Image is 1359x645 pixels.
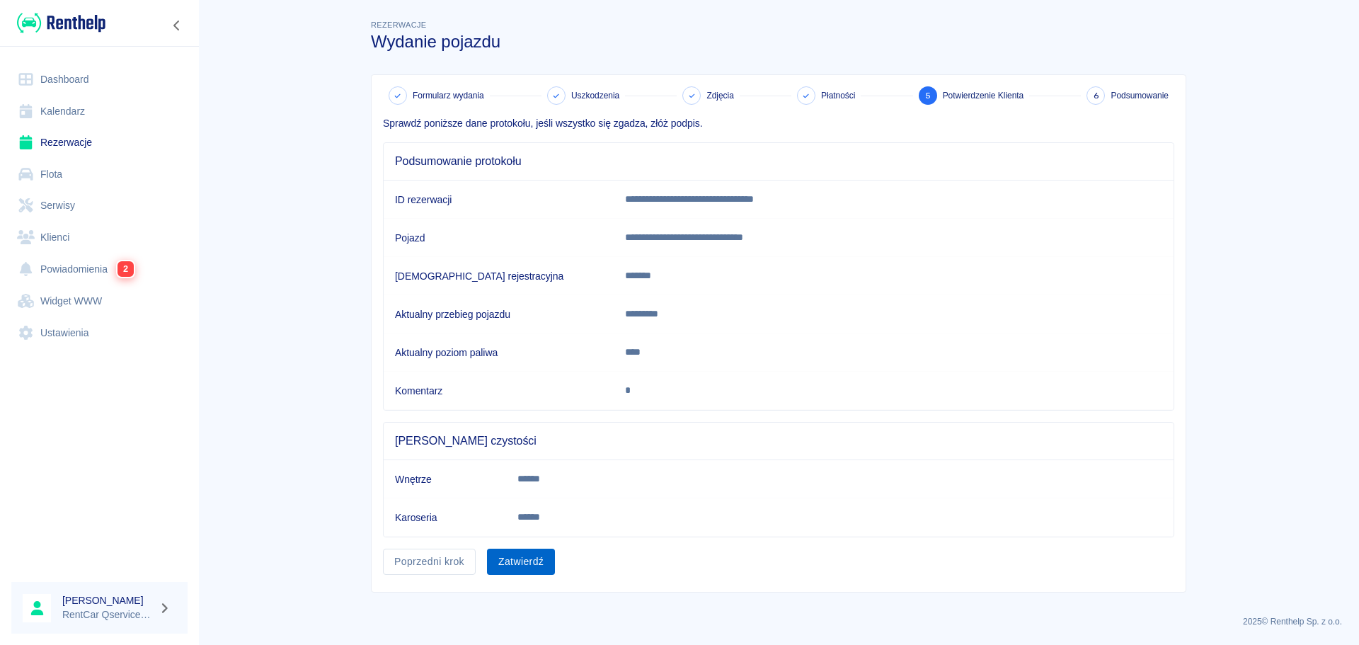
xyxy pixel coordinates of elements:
[395,231,602,245] h6: Pojazd
[395,307,602,321] h6: Aktualny przebieg pojazdu
[11,96,188,127] a: Kalendarz
[371,32,1186,52] h3: Wydanie pojazdu
[11,127,188,159] a: Rezerwacje
[11,253,188,285] a: Powiadomienia2
[395,384,602,398] h6: Komentarz
[383,549,476,575] button: Poprzedni krok
[395,154,1162,169] span: Podsumowanie protokołu
[11,222,188,253] a: Klienci
[215,615,1342,628] p: 2025 © Renthelp Sp. z o.o.
[62,593,153,607] h6: [PERSON_NAME]
[1111,89,1169,102] span: Podsumowanie
[62,607,153,622] p: RentCar Qservice Damar Parts
[487,549,555,575] button: Zatwierdź
[395,346,602,360] h6: Aktualny poziom paliwa
[11,159,188,190] a: Flota
[395,472,495,486] h6: Wnętrze
[11,317,188,349] a: Ustawienia
[371,21,426,29] span: Rezerwacje
[571,89,619,102] span: Uszkodzenia
[11,190,188,222] a: Serwisy
[395,269,602,283] h6: [DEMOGRAPHIC_DATA] rejestracyjna
[11,285,188,317] a: Widget WWW
[11,11,105,35] a: Renthelp logo
[395,434,1162,448] span: [PERSON_NAME] czystości
[821,89,855,102] span: Płatności
[395,193,602,207] h6: ID rezerwacji
[943,89,1024,102] span: Potwierdzenie Klienta
[17,11,105,35] img: Renthelp logo
[395,510,495,525] h6: Karoseria
[413,89,484,102] span: Formularz wydania
[383,116,1174,131] p: Sprawdź poniższe dane protokołu, jeśli wszystko się zgadza, złóż podpis.
[925,89,931,103] span: 5
[11,64,188,96] a: Dashboard
[1094,89,1099,103] span: 6
[706,89,733,102] span: Zdjęcia
[117,261,134,277] span: 2
[166,16,188,35] button: Zwiń nawigację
